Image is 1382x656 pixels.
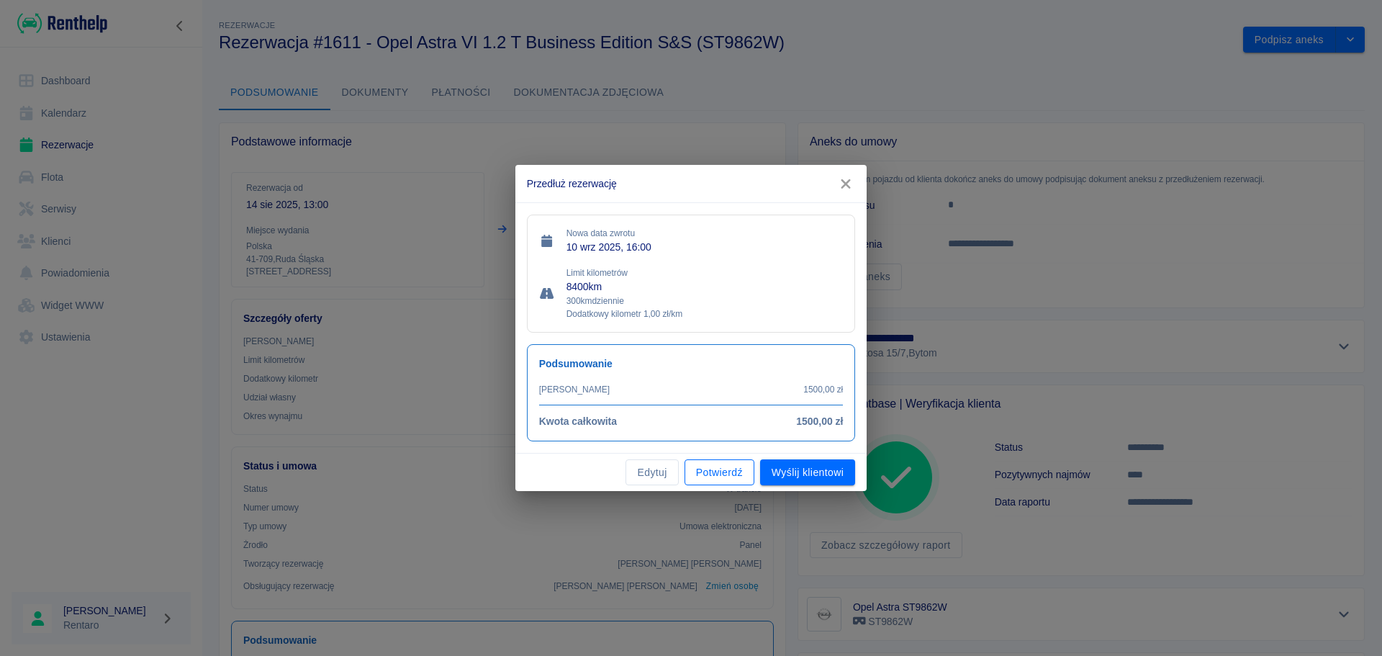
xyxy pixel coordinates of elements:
p: Nowa data zwrotu [566,227,844,240]
p: Dodatkowy kilometr 1,00 zł/km [566,307,844,320]
h6: Podsumowanie [539,356,844,372]
p: 1500,00 zł [803,383,843,396]
p: 10 wrz 2025, 16:00 [566,240,844,255]
button: Edytuj [625,459,678,486]
h6: Kwota całkowita [539,414,617,429]
button: Wyślij klientowi [760,459,855,486]
p: 300 km dziennie [566,295,844,307]
h6: 1500,00 zł [796,414,843,429]
button: Potwierdź [685,459,754,486]
h2: Przedłuż rezerwację [515,165,867,202]
p: 8400 km [566,279,844,295]
p: [PERSON_NAME] [539,383,610,396]
p: Limit kilometrów [566,266,844,279]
